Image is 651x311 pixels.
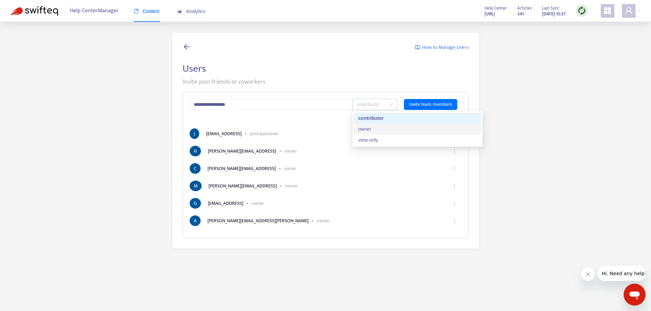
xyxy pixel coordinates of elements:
button: ellipsis [449,196,460,211]
button: ellipsis [449,179,460,194]
img: sync.dc5367851b00ba804db3.png [578,6,586,15]
span: J [190,128,199,139]
span: ellipsis [452,184,457,188]
a: How to Manage Users [415,43,469,52]
p: owner [317,217,329,224]
span: ellipsis [452,218,457,223]
span: contributor [357,99,393,110]
div: contributor [358,114,477,122]
p: owner [252,200,264,207]
span: Help Center Manager [70,4,119,17]
b: - [280,182,282,189]
button: ellipsis [449,213,460,228]
b: - [247,200,248,207]
div: owner [358,125,477,133]
span: A [190,215,201,226]
span: H [190,146,201,156]
span: G [190,198,201,209]
span: ellipsis [452,149,457,154]
span: user [625,6,633,15]
div: contributor [354,113,481,124]
span: Analytics [177,9,205,14]
h2: Users [182,62,469,75]
span: C [190,163,201,174]
li: [PERSON_NAME][EMAIL_ADDRESS] [190,181,462,191]
p: principal owner [250,130,279,137]
b: - [312,217,313,224]
strong: [DATE] 13:37 [542,10,566,18]
span: ellipsis [452,201,457,206]
li: [EMAIL_ADDRESS] [190,198,462,209]
span: Help Center [485,4,507,12]
img: Swifteq [10,6,58,16]
b: - [280,147,281,155]
span: book [134,9,139,14]
b: - [279,165,281,172]
div: owner [354,124,481,135]
span: Invite team members [409,101,452,108]
p: owner [285,182,298,189]
a: [URL] [485,10,495,18]
iframe: Close message [581,267,595,281]
p: owner [284,147,297,155]
li: [PERSON_NAME][EMAIL_ADDRESS] [190,146,462,156]
li: [PERSON_NAME][EMAIL_ADDRESS][PERSON_NAME] [190,215,462,226]
li: [EMAIL_ADDRESS] [190,128,462,139]
span: Last Sync [542,4,559,12]
span: ellipsis [452,166,457,171]
strong: 341 [517,10,524,18]
span: How to Manage Users [422,44,469,52]
span: appstore [603,6,612,15]
button: Invite team members [404,99,457,110]
div: view-only [358,136,477,144]
iframe: Message from company [598,266,646,281]
img: image-link [415,45,420,50]
iframe: Button to launch messaging window [624,284,646,306]
span: Hi. Need any help? [4,5,49,10]
span: Content [134,9,160,14]
b: - [245,130,246,137]
span: area-chart [177,9,182,14]
button: ellipsis [449,144,460,159]
span: Articles [517,4,532,12]
li: [PERSON_NAME][EMAIL_ADDRESS] [190,163,462,174]
p: owner [284,165,297,172]
div: view-only [354,135,481,145]
span: M [190,181,202,191]
button: ellipsis [449,161,460,176]
p: Invite your friends or coworkers [182,77,469,87]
